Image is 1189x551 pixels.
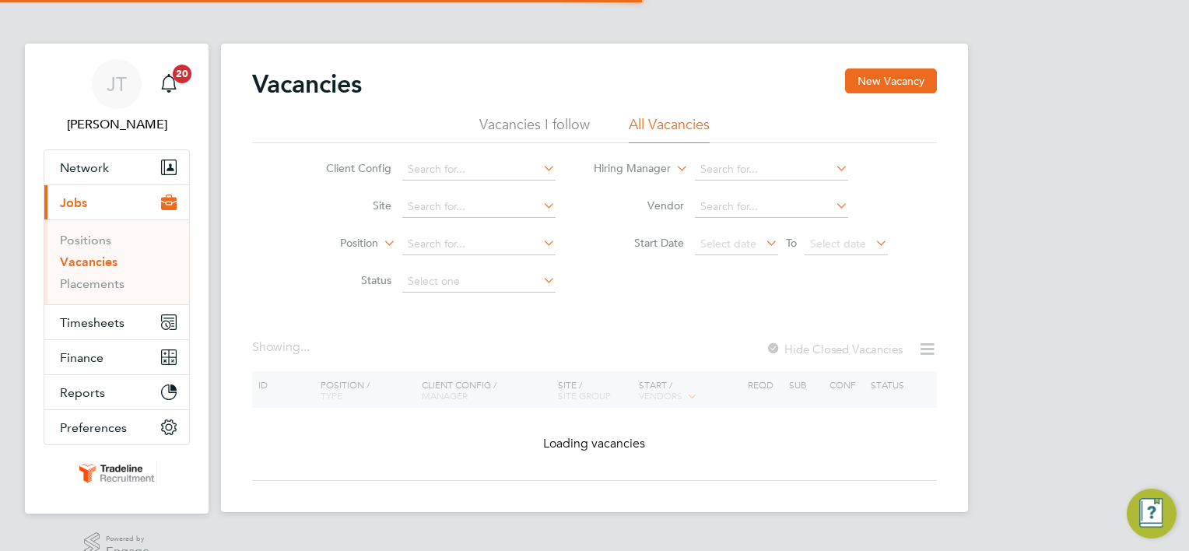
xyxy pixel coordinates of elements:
[107,74,127,94] span: JT
[289,236,378,251] label: Position
[44,410,189,444] button: Preferences
[44,219,189,304] div: Jobs
[300,339,310,355] span: ...
[766,342,903,356] label: Hide Closed Vacancies
[594,198,684,212] label: Vendor
[60,254,117,269] a: Vacancies
[60,233,111,247] a: Positions
[581,161,671,177] label: Hiring Manager
[302,161,391,175] label: Client Config
[60,195,87,210] span: Jobs
[60,160,109,175] span: Network
[1127,489,1177,539] button: Engage Resource Center
[302,273,391,287] label: Status
[594,236,684,250] label: Start Date
[44,305,189,339] button: Timesheets
[60,350,103,365] span: Finance
[695,159,848,181] input: Search for...
[402,196,556,218] input: Search for...
[845,68,937,93] button: New Vacancy
[60,315,125,330] span: Timesheets
[44,185,189,219] button: Jobs
[479,115,590,143] li: Vacancies I follow
[810,237,866,251] span: Select date
[695,196,848,218] input: Search for...
[44,59,190,134] a: JT[PERSON_NAME]
[402,233,556,255] input: Search for...
[153,59,184,109] a: 20
[252,339,313,356] div: Showing
[106,532,149,546] span: Powered by
[629,115,710,143] li: All Vacancies
[402,271,556,293] input: Select one
[44,150,189,184] button: Network
[44,340,189,374] button: Finance
[44,375,189,409] button: Reports
[700,237,756,251] span: Select date
[76,461,157,486] img: tradelinerecruitment-logo-retina.png
[60,276,125,291] a: Placements
[44,461,190,486] a: Go to home page
[173,65,191,83] span: 20
[402,159,556,181] input: Search for...
[781,233,801,253] span: To
[44,115,190,134] span: Jemima Topping
[60,420,127,435] span: Preferences
[252,68,362,100] h2: Vacancies
[302,198,391,212] label: Site
[25,44,209,514] nav: Main navigation
[60,385,105,400] span: Reports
